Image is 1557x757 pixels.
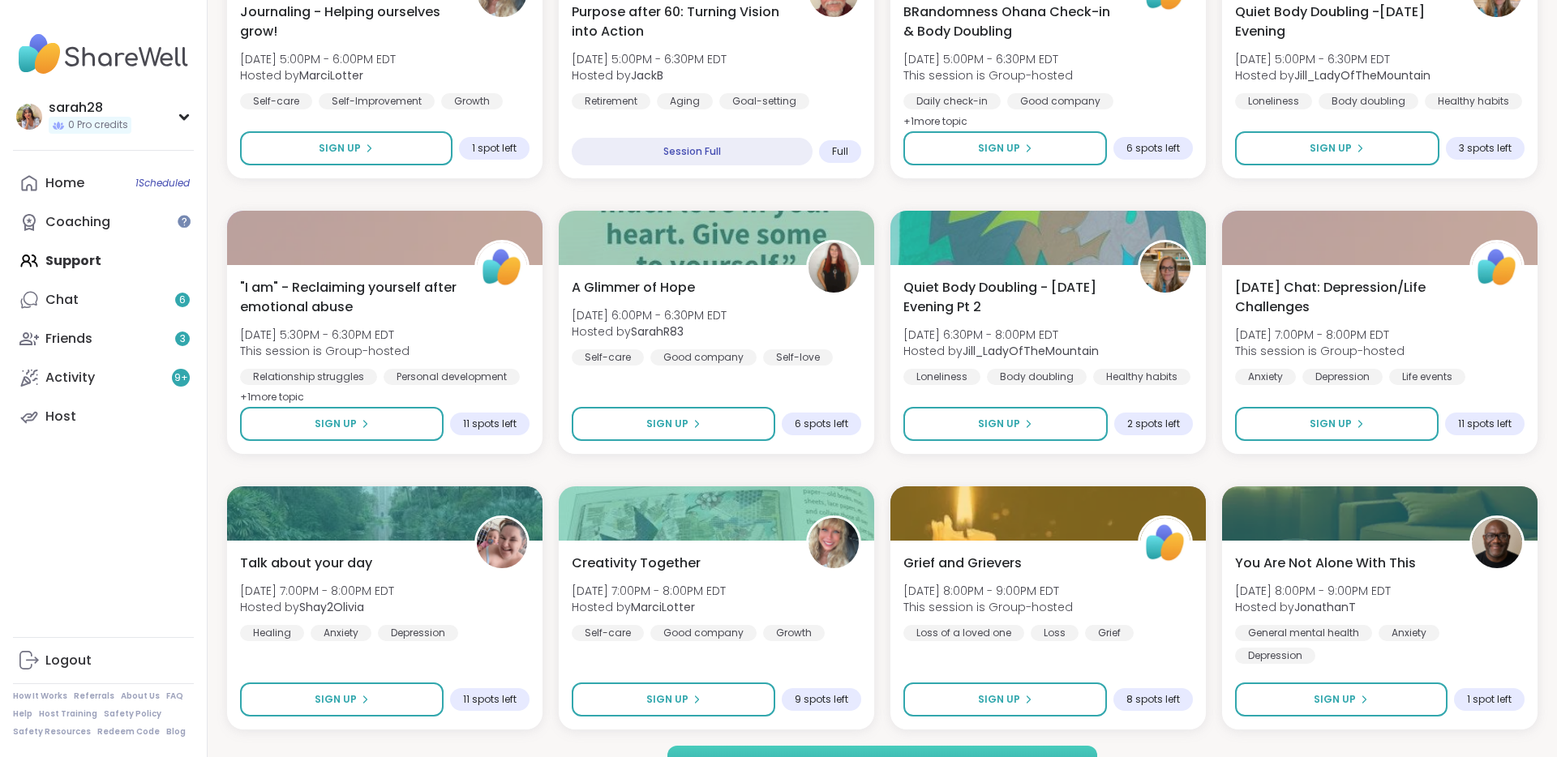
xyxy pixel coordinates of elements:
[74,691,114,702] a: Referrals
[477,242,527,293] img: ShareWell
[1235,599,1391,615] span: Hosted by
[240,51,396,67] span: [DATE] 5:00PM - 6:00PM EDT
[1140,242,1190,293] img: Jill_LadyOfTheMountain
[13,319,194,358] a: Friends3
[240,599,394,615] span: Hosted by
[240,369,377,385] div: Relationship struggles
[903,343,1099,359] span: Hosted by
[903,407,1108,441] button: Sign Up
[572,625,644,641] div: Self-care
[240,625,304,641] div: Healing
[180,332,186,346] span: 3
[1235,93,1312,109] div: Loneliness
[299,67,363,83] b: MarciLotter
[441,93,503,109] div: Growth
[13,641,194,680] a: Logout
[903,93,1001,109] div: Daily check-in
[1235,554,1416,573] span: You Are Not Alone With This
[240,327,410,343] span: [DATE] 5:30PM - 6:30PM EDT
[166,726,186,738] a: Blog
[240,67,396,83] span: Hosted by
[1007,93,1113,109] div: Good company
[1031,625,1079,641] div: Loss
[13,726,91,738] a: Safety Resources
[45,369,95,387] div: Activity
[1314,692,1356,707] span: Sign Up
[1127,417,1180,430] span: 2 spots left
[135,177,190,190] span: 1 Scheduled
[45,174,84,192] div: Home
[45,408,76,426] div: Host
[1140,518,1190,568] img: ShareWell
[1319,93,1418,109] div: Body doubling
[49,99,131,117] div: sarah28
[178,215,191,228] iframe: Spotlight
[903,327,1099,343] span: [DATE] 6:30PM - 8:00PM EDT
[104,708,161,720] a: Safety Policy
[121,691,160,702] a: About Us
[1472,242,1522,293] img: ShareWell
[1085,625,1134,641] div: Grief
[319,141,361,156] span: Sign Up
[1467,693,1512,706] span: 1 spot left
[240,554,372,573] span: Talk about your day
[795,417,848,430] span: 6 spots left
[903,369,980,385] div: Loneliness
[572,554,701,573] span: Creativity Together
[903,51,1073,67] span: [DATE] 5:00PM - 6:30PM EDT
[1389,369,1465,385] div: Life events
[572,93,650,109] div: Retirement
[903,131,1107,165] button: Sign Up
[572,599,726,615] span: Hosted by
[174,371,188,385] span: 9 +
[1459,142,1512,155] span: 3 spots left
[572,307,727,323] span: [DATE] 6:00PM - 6:30PM EDT
[903,2,1120,41] span: BRandomness Ohana Check-in & Body Doubling
[13,691,67,702] a: How It Works
[13,280,194,319] a: Chat6
[631,323,684,340] b: SarahR83
[1235,369,1296,385] div: Anxiety
[646,417,688,431] span: Sign Up
[763,625,825,641] div: Growth
[13,358,194,397] a: Activity9+
[572,51,727,67] span: [DATE] 5:00PM - 6:30PM EDT
[572,407,775,441] button: Sign Up
[384,369,520,385] div: Personal development
[1379,625,1439,641] div: Anxiety
[179,293,186,307] span: 6
[13,708,32,720] a: Help
[572,583,726,599] span: [DATE] 7:00PM - 8:00PM EDT
[315,692,357,707] span: Sign Up
[240,93,312,109] div: Self-care
[1425,93,1522,109] div: Healthy habits
[16,104,42,130] img: sarah28
[809,242,859,293] img: SarahR83
[13,164,194,203] a: Home1Scheduled
[240,682,444,716] button: Sign Up
[97,726,160,738] a: Redeem Code
[763,349,833,366] div: Self-love
[1472,518,1522,568] img: JonathanT
[472,142,517,155] span: 1 spot left
[315,417,357,431] span: Sign Up
[572,2,788,41] span: Purpose after 60: Turning Vision into Action
[978,141,1020,156] span: Sign Up
[1235,278,1452,317] span: [DATE] Chat: Depression/Life Challenges
[1235,625,1372,641] div: General mental health
[978,692,1020,707] span: Sign Up
[650,349,757,366] div: Good company
[903,682,1107,716] button: Sign Up
[719,93,809,109] div: Goal-setting
[903,583,1073,599] span: [DATE] 8:00PM - 9:00PM EDT
[572,323,727,340] span: Hosted by
[1235,407,1439,441] button: Sign Up
[1235,648,1315,664] div: Depression
[631,67,663,83] b: JackB
[646,692,688,707] span: Sign Up
[240,343,410,359] span: This session is Group-hosted
[650,625,757,641] div: Good company
[903,625,1024,641] div: Loss of a loved one
[631,599,695,615] b: MarciLotter
[299,599,364,615] b: Shay2Olivia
